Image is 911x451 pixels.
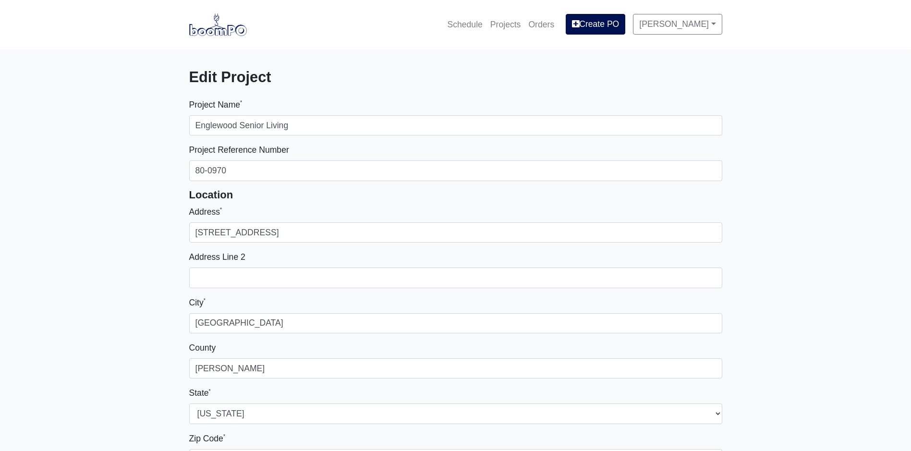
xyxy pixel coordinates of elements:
label: Project Reference Number [189,143,289,157]
label: Address [189,205,222,219]
label: State [189,386,211,400]
a: Projects [486,14,525,35]
a: Create PO [566,14,625,34]
label: City [189,296,206,309]
a: Orders [524,14,558,35]
img: boomPO [189,13,247,36]
label: County [189,341,216,354]
label: Address Line 2 [189,250,245,264]
h5: Location [189,189,722,201]
a: [PERSON_NAME] [633,14,722,34]
a: Schedule [443,14,486,35]
label: Zip Code [189,432,226,445]
label: Project Name [189,98,243,111]
h3: Edit Project [189,69,449,86]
